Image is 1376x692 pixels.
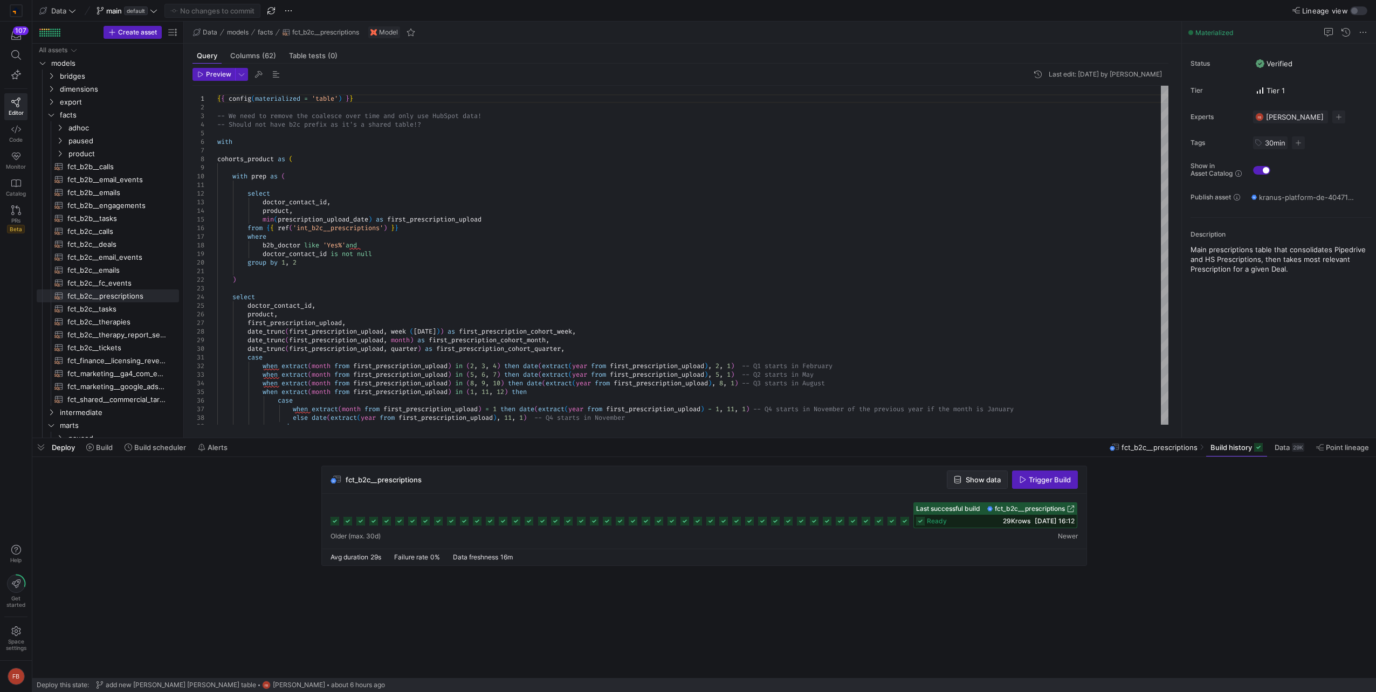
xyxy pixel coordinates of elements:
div: 12 [192,189,204,198]
span: Get started [6,595,25,608]
span: ( [251,94,255,103]
span: first_prescription_upload [289,336,383,344]
div: Press SPACE to select this row. [37,57,179,70]
div: 29 [192,336,204,344]
span: first_prescription_upload [387,215,481,224]
div: 19 [192,250,204,258]
span: facts [258,29,273,36]
span: Data [203,29,217,36]
span: bridges [60,70,177,82]
span: date_trunc [247,327,285,336]
span: Editor [9,109,24,116]
span: fct_b2c__deals​​​​​​​​​​ [67,238,167,251]
div: Press SPACE to select this row. [37,264,179,276]
div: Press SPACE to select this row. [37,276,179,289]
div: Press SPACE to select this row. [37,238,179,251]
span: Status [1191,60,1244,67]
span: fct_b2c__prescriptions [995,505,1065,513]
div: 8 [192,155,204,163]
div: 18 [192,241,204,250]
span: } [391,224,395,232]
a: fct_b2c__therapies​​​​​​​​​​ [37,315,179,328]
span: 'int_b2c__prescriptions' [293,224,383,232]
button: fct_b2c__prescriptions [280,26,362,39]
div: 27 [192,319,204,327]
span: config [229,94,251,103]
a: fct_b2c__fc_events​​​​​​​​​​ [37,276,179,289]
button: Preview [192,68,235,81]
span: kranus-platform-de-404712 / y42_data_main / fct_b2c__prescriptions [1259,193,1354,202]
a: Catalog [4,174,27,201]
div: 23 [192,284,204,293]
span: Show data [966,475,1001,484]
span: ( [410,327,414,336]
div: Press SPACE to select this row. [37,212,179,225]
button: Tier 1 - CriticalTier 1 [1253,84,1288,98]
div: 24 [192,293,204,301]
button: Point lineage [1311,438,1374,456]
span: -- We need to remove the coalesce over time and on [217,112,406,120]
span: prescription_upload_date [278,215,368,224]
div: 31 [192,353,204,362]
span: product [68,148,177,160]
span: from [247,224,263,232]
span: fct_b2c__calls​​​​​​​​​​ [67,225,167,238]
span: { [217,94,221,103]
span: ( [289,224,293,232]
button: facts [255,26,276,39]
span: Materialized [1195,29,1233,37]
span: doctor_contact_id [263,250,327,258]
a: PRsBeta [4,201,27,238]
span: { [221,94,225,103]
div: Press SPACE to select this row. [37,419,179,432]
span: ) [440,327,444,336]
span: doctor_contact_id [263,198,327,206]
div: Press SPACE to select this row. [37,186,179,199]
div: 17 [192,232,204,241]
button: VerifiedVerified [1253,57,1295,71]
span: doctor_contact_id [247,301,312,310]
a: fct_b2b__emails​​​​​​​​​​ [37,186,179,199]
button: Help [4,540,27,568]
span: , [327,198,331,206]
span: Table tests [289,52,338,59]
button: add new [PERSON_NAME] [PERSON_NAME] tableFB[PERSON_NAME]about 6 hours ago [93,678,388,692]
span: 1 [281,258,285,267]
span: paused [68,135,177,147]
span: about 6 hours ago [331,681,385,689]
div: 25 [192,301,204,310]
span: first_prescription_cohort_week [459,327,572,336]
img: https://storage.googleapis.com/y42-prod-data-exchange/images/RPxujLVyfKs3dYbCaMXym8FJVsr3YB0cxJXX... [11,5,22,16]
span: ly use HubSpot data! [406,112,481,120]
span: adhoc [68,122,177,134]
a: fct_marketing__ga4_com_events​​​​​​​​​​ [37,367,179,380]
span: where [247,232,266,241]
a: fct_b2c__tickets​​​​​​​​​​ [37,341,179,354]
span: ) [338,94,342,103]
span: export [60,96,177,108]
span: ( [285,336,289,344]
button: Show data [947,470,1008,489]
span: PRs [11,217,20,224]
button: Alerts [193,438,232,456]
div: Press SPACE to select this row. [37,82,179,95]
span: -- Should not have b2c prefix as it's a shared tab [217,120,406,129]
div: 7 [192,146,204,155]
div: Press SPACE to select this row. [37,121,179,134]
a: fct_b2c__email_events​​​​​​​​​​ [37,251,179,264]
span: and [346,241,357,250]
span: , [342,319,346,327]
span: product [263,206,289,215]
button: Trigger Build [1012,470,1078,489]
a: fct_b2b__email_events​​​​​​​​​​ [37,173,179,186]
span: fct_shared__commercial_targets​​​​​​​​​​ [67,393,167,406]
div: 4 [192,120,204,129]
span: Model [379,29,398,36]
span: Avg duration [331,553,368,561]
div: 6 [192,137,204,146]
button: FB [4,665,27,688]
span: le!? [406,120,421,129]
div: Press SPACE to select this row. [37,147,179,160]
span: , [561,344,565,353]
a: fct_b2c__emails​​​​​​​​​​ [37,264,179,276]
